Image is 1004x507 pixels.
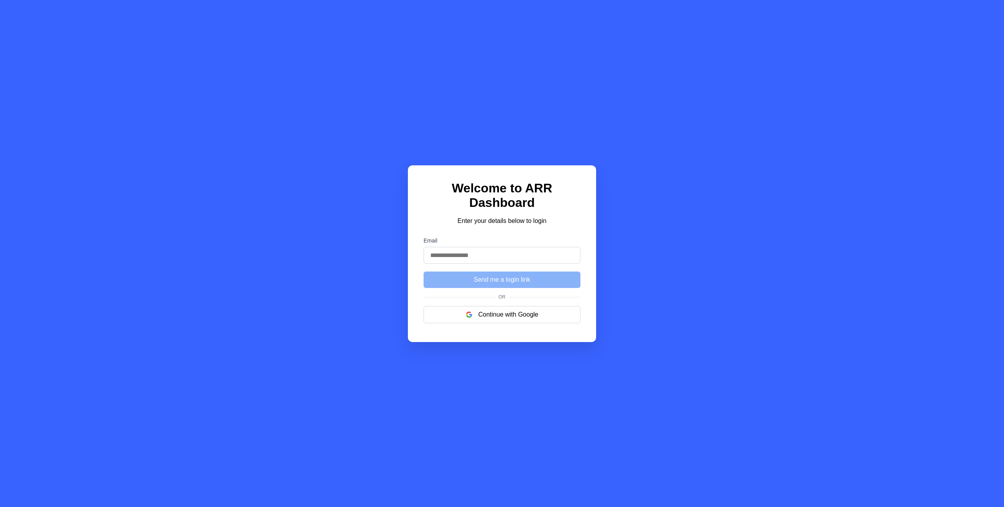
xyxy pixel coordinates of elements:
[495,294,509,300] span: Or
[466,311,472,318] img: google logo
[424,181,580,210] h1: Welcome to ARR Dashboard
[424,306,580,323] button: Continue with Google
[424,272,580,288] button: Send me a login link
[424,237,580,244] label: Email
[424,216,580,226] p: Enter your details below to login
